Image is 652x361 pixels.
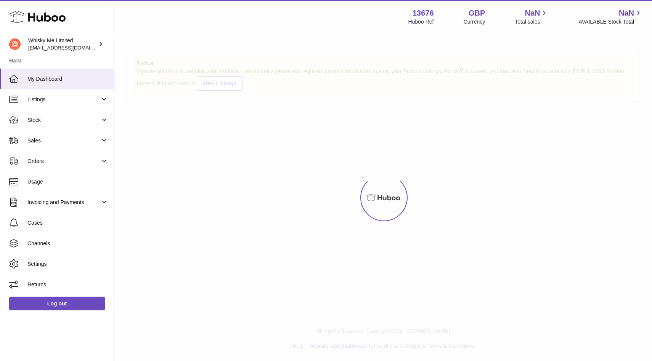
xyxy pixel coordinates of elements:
[408,18,434,26] div: Huboo Ref
[27,199,100,206] span: Invoicing and Payments
[578,8,643,26] a: NaN AVAILABLE Stock Total
[619,8,634,18] span: NaN
[27,281,108,288] span: Returns
[578,18,643,26] span: AVAILABLE Stock Total
[464,18,485,26] div: Currency
[515,18,549,26] span: Total sales
[28,37,97,51] div: Whisky Me Limited
[27,75,108,83] span: My Dashboard
[9,38,21,50] img: orders@whiskyshop.com
[413,8,434,18] strong: 13676
[28,45,112,51] span: [EMAIL_ADDRESS][DOMAIN_NAME]
[27,178,108,185] span: Usage
[27,137,100,144] span: Sales
[27,240,108,247] span: Channels
[27,96,100,103] span: Listings
[27,260,108,268] span: Settings
[27,117,100,124] span: Stock
[27,158,100,165] span: Orders
[525,8,540,18] span: NaN
[9,297,105,310] a: Log out
[27,219,108,227] span: Cases
[515,8,549,26] a: NaN Total sales
[469,8,485,18] strong: GBP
